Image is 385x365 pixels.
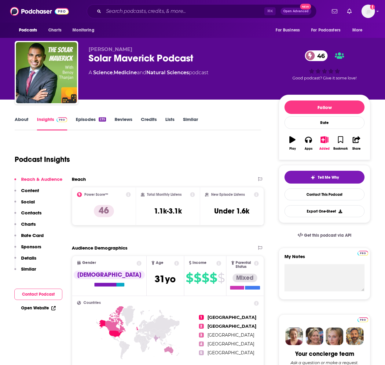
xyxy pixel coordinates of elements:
[358,317,368,322] img: Podchaser Pro
[154,206,182,216] h3: 1.1k-3.1k
[207,350,254,356] span: [GEOGRAPHIC_DATA]
[285,327,303,345] img: Sydney Profile
[199,315,204,320] span: 1
[155,273,176,285] span: 31 yo
[87,4,317,18] div: Search podcasts, credits, & more...
[284,254,365,264] label: My Notes
[146,70,189,75] a: Natural Sciences
[21,188,39,193] p: Content
[14,188,39,199] button: Content
[199,333,204,338] span: 3
[284,116,365,129] div: Rate
[202,273,209,283] span: $
[14,221,36,232] button: Charts
[326,327,343,345] img: Jules Profile
[21,232,44,238] p: Rate Card
[332,132,348,154] button: Bookmark
[14,289,62,300] button: Contact Podcast
[293,228,356,243] a: Get this podcast via API
[284,171,365,184] button: tell me why sparkleTell Me Why
[333,147,348,151] div: Bookmark
[165,116,174,130] a: Lists
[141,116,157,130] a: Credits
[292,76,357,80] span: Good podcast? Give it some love!
[264,7,276,15] span: ⌘ K
[352,147,361,151] div: Share
[74,271,145,279] div: [DEMOGRAPHIC_DATA]
[83,301,101,305] span: Countries
[311,26,340,35] span: For Podcasters
[72,26,94,35] span: Monitoring
[276,26,300,35] span: For Business
[193,261,207,265] span: Income
[207,341,254,347] span: [GEOGRAPHIC_DATA]
[21,210,42,216] p: Contacts
[279,46,370,84] div: 46Good podcast? Give it some love!
[370,5,375,9] svg: Add a profile image
[14,210,42,221] button: Contacts
[14,244,41,255] button: Sponsors
[15,116,28,130] a: About
[156,261,163,265] span: Age
[207,323,256,329] span: [GEOGRAPHIC_DATA]
[361,5,375,18] button: Show profile menu
[44,24,65,36] a: Charts
[310,175,315,180] img: tell me why sparkle
[305,50,328,61] a: 46
[214,206,249,216] h3: Under 1.6k
[99,117,106,122] div: 235
[349,132,365,154] button: Share
[94,205,114,217] p: 46
[194,273,201,283] span: $
[68,24,102,36] button: open menu
[311,50,328,61] span: 46
[89,46,132,52] span: [PERSON_NAME]
[115,116,132,130] a: Reviews
[21,176,62,182] p: Reach & Audience
[76,116,106,130] a: Episodes235
[358,316,368,322] a: Pro website
[72,176,86,182] h2: Reach
[82,261,96,265] span: Gender
[186,273,193,283] span: $
[284,188,365,200] a: Contact This Podcast
[361,5,375,18] span: Logged in as saraatspark
[317,132,332,154] button: Added
[207,315,256,320] span: [GEOGRAPHIC_DATA]
[284,205,365,217] button: Export One-Sheet
[211,192,245,197] h2: New Episode Listens
[345,6,354,16] a: Show notifications dropdown
[21,305,56,311] a: Open Website
[236,261,253,269] span: Parental Status
[329,6,340,16] a: Show notifications dropdown
[210,273,217,283] span: $
[48,26,61,35] span: Charts
[21,266,36,272] p: Similar
[14,266,36,277] button: Similar
[114,70,137,75] a: Medicine
[93,70,113,75] a: Science
[37,116,67,130] a: InsightsPodchaser Pro
[199,350,204,355] span: 5
[295,350,354,358] div: Your concierge team
[16,42,77,103] img: Solar Maverick Podcast
[218,273,225,283] span: $
[14,255,36,266] button: Details
[352,26,363,35] span: More
[307,24,349,36] button: open menu
[289,147,296,151] div: Play
[10,5,69,17] img: Podchaser - Follow, Share and Rate Podcasts
[199,324,204,329] span: 2
[57,117,67,122] img: Podchaser Pro
[300,4,311,9] span: New
[280,8,311,15] button: Open AdvancedNew
[348,24,370,36] button: open menu
[207,332,254,338] span: [GEOGRAPHIC_DATA]
[89,69,208,76] div: A podcast
[21,199,35,205] p: Social
[271,24,307,36] button: open menu
[300,132,316,154] button: Apps
[183,116,198,130] a: Similar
